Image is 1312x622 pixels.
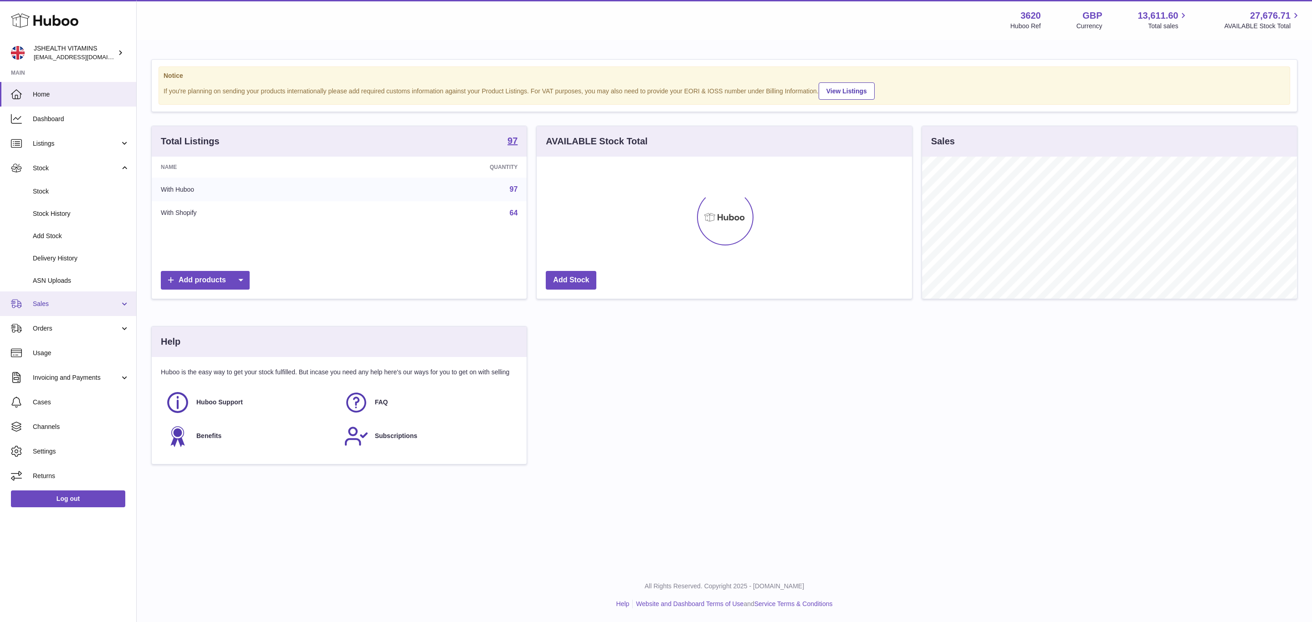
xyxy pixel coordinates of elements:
[33,276,129,285] span: ASN Uploads
[34,53,134,61] span: [EMAIL_ADDRESS][DOMAIN_NAME]
[164,81,1285,100] div: If you're planning on sending your products internationally please add required customs informati...
[507,136,518,147] a: 97
[196,432,221,440] span: Benefits
[510,185,518,193] a: 97
[33,254,129,263] span: Delivery History
[1138,10,1189,31] a: 13,611.60 Total sales
[931,135,955,148] h3: Sales
[33,232,129,240] span: Add Stock
[196,398,243,407] span: Huboo Support
[161,135,220,148] h3: Total Listings
[616,600,630,607] a: Help
[33,423,129,431] span: Channels
[375,398,388,407] span: FAQ
[754,600,833,607] a: Service Terms & Conditions
[1224,10,1301,31] a: 27,676.71 AVAILABLE Stock Total
[819,82,875,100] a: View Listings
[165,390,335,415] a: Huboo Support
[33,139,120,148] span: Listings
[1250,10,1291,22] span: 27,676.71
[507,136,518,145] strong: 97
[33,90,129,99] span: Home
[1082,10,1102,22] strong: GBP
[344,390,513,415] a: FAQ
[1076,22,1102,31] div: Currency
[546,135,647,148] h3: AVAILABLE Stock Total
[33,164,120,173] span: Stock
[165,424,335,449] a: Benefits
[354,157,527,178] th: Quantity
[33,300,120,308] span: Sales
[144,582,1305,591] p: All Rights Reserved. Copyright 2025 - [DOMAIN_NAME]
[33,115,129,123] span: Dashboard
[164,71,1285,80] strong: Notice
[1020,10,1041,22] strong: 3620
[33,349,129,357] span: Usage
[1010,22,1041,31] div: Huboo Ref
[33,447,129,456] span: Settings
[1224,22,1301,31] span: AVAILABLE Stock Total
[510,209,518,217] a: 64
[152,157,354,178] th: Name
[152,178,354,201] td: With Huboo
[161,368,518,377] p: Huboo is the easy way to get your stock fulfilled. But incase you need any help here's our ways f...
[11,46,25,60] img: internalAdmin-3620@internal.huboo.com
[34,44,116,61] div: JSHEALTH VITAMINS
[152,201,354,225] td: With Shopify
[636,600,743,607] a: Website and Dashboard Terms of Use
[344,424,513,449] a: Subscriptions
[375,432,417,440] span: Subscriptions
[33,324,120,333] span: Orders
[1148,22,1189,31] span: Total sales
[546,271,596,290] a: Add Stock
[33,373,120,382] span: Invoicing and Payments
[161,336,180,348] h3: Help
[11,490,125,507] a: Log out
[33,398,129,407] span: Cases
[33,472,129,480] span: Returns
[33,209,129,218] span: Stock History
[33,187,129,196] span: Stock
[161,271,250,290] a: Add products
[633,600,832,608] li: and
[1138,10,1178,22] span: 13,611.60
